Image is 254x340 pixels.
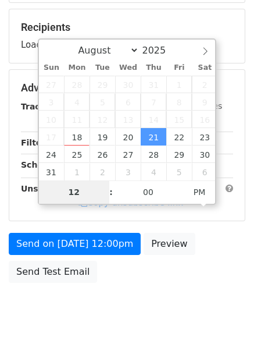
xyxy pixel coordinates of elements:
span: August 23, 2025 [192,128,217,146]
span: August 8, 2025 [166,93,192,111]
span: July 30, 2025 [115,76,141,93]
input: Hour [39,180,110,204]
span: August 2, 2025 [192,76,217,93]
span: August 6, 2025 [115,93,141,111]
span: September 4, 2025 [141,163,166,180]
span: August 25, 2025 [64,146,90,163]
span: August 30, 2025 [192,146,217,163]
span: Click to toggle [184,180,216,204]
span: August 26, 2025 [90,146,115,163]
a: Send on [DATE] 12:00pm [9,233,141,255]
span: September 6, 2025 [192,163,217,180]
span: July 29, 2025 [90,76,115,93]
span: August 31, 2025 [39,163,65,180]
span: Thu [141,64,166,72]
span: August 18, 2025 [64,128,90,146]
span: August 5, 2025 [90,93,115,111]
span: August 13, 2025 [115,111,141,128]
span: Tue [90,64,115,72]
span: : [109,180,113,204]
span: August 11, 2025 [64,111,90,128]
span: August 19, 2025 [90,128,115,146]
span: August 4, 2025 [64,93,90,111]
strong: Filters [21,138,51,147]
span: August 28, 2025 [141,146,166,163]
span: August 17, 2025 [39,128,65,146]
span: August 12, 2025 [90,111,115,128]
span: August 20, 2025 [115,128,141,146]
span: August 14, 2025 [141,111,166,128]
span: September 1, 2025 [64,163,90,180]
span: August 15, 2025 [166,111,192,128]
h5: Advanced [21,82,233,94]
span: July 28, 2025 [64,76,90,93]
span: August 1, 2025 [166,76,192,93]
span: Wed [115,64,141,72]
span: August 24, 2025 [39,146,65,163]
strong: Tracking [21,102,60,111]
span: September 2, 2025 [90,163,115,180]
span: August 21, 2025 [141,128,166,146]
span: August 10, 2025 [39,111,65,128]
span: August 16, 2025 [192,111,217,128]
span: July 31, 2025 [141,76,166,93]
strong: Unsubscribe [21,184,78,193]
span: July 27, 2025 [39,76,65,93]
span: August 9, 2025 [192,93,217,111]
input: Year [139,45,181,56]
h5: Recipients [21,21,233,34]
span: September 5, 2025 [166,163,192,180]
iframe: Chat Widget [196,284,254,340]
div: Loading... [21,21,233,51]
a: Send Test Email [9,261,97,283]
input: Minute [113,180,184,204]
span: Sun [39,64,65,72]
span: August 3, 2025 [39,93,65,111]
a: Copy unsubscribe link [78,197,183,208]
span: September 3, 2025 [115,163,141,180]
span: August 7, 2025 [141,93,166,111]
span: Mon [64,64,90,72]
span: Fri [166,64,192,72]
span: August 27, 2025 [115,146,141,163]
span: August 22, 2025 [166,128,192,146]
a: Preview [144,233,195,255]
span: August 29, 2025 [166,146,192,163]
span: Sat [192,64,217,72]
strong: Schedule [21,160,63,169]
